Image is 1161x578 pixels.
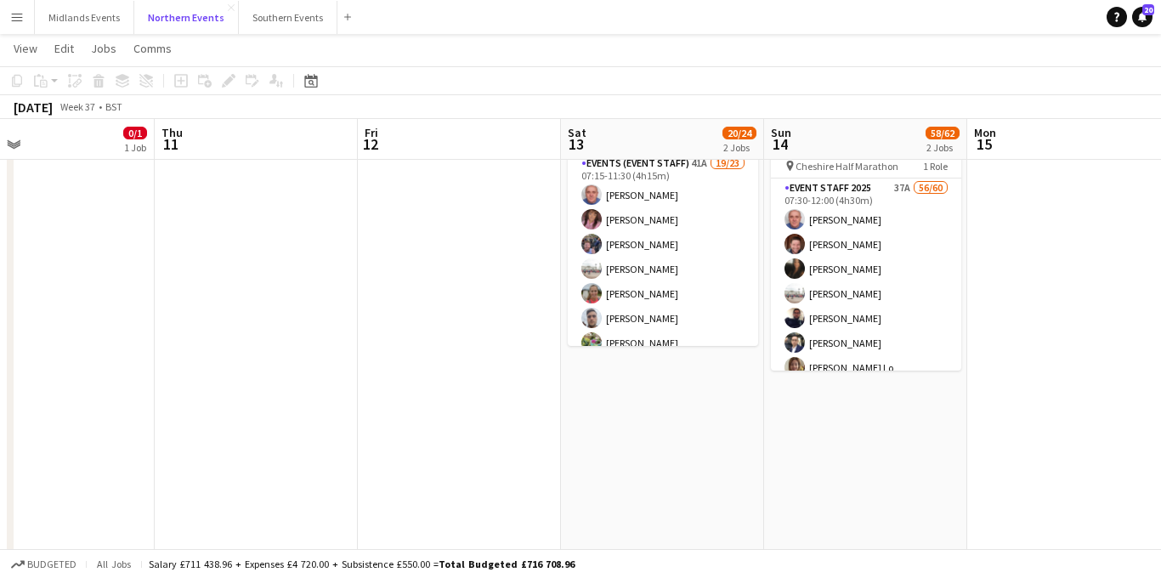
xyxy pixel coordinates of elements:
[568,125,586,140] span: Sat
[91,41,116,56] span: Jobs
[159,134,183,154] span: 11
[926,141,959,154] div: 2 Jobs
[565,134,586,154] span: 13
[974,125,996,140] span: Mon
[14,99,53,116] div: [DATE]
[127,37,178,59] a: Comms
[926,127,960,139] span: 58/62
[923,160,948,173] span: 1 Role
[54,41,74,56] span: Edit
[8,555,79,574] button: Budgeted
[105,100,122,113] div: BST
[1132,7,1153,27] a: 20
[93,558,134,570] span: All jobs
[35,1,134,34] button: Midlands Events
[56,100,99,113] span: Week 37
[722,127,756,139] span: 20/24
[771,119,961,371] app-job-card: 07:30-12:00 (4h30m)56/60Cheshire Half Marathon Cheshire Half Marathon1 RoleEvent Staff 202537A56/...
[134,1,239,34] button: Northern Events
[439,558,575,570] span: Total Budgeted £716 708.96
[362,134,378,154] span: 12
[123,127,147,139] span: 0/1
[771,125,791,140] span: Sun
[149,558,575,570] div: Salary £711 438.96 + Expenses £4 720.00 + Subsistence £550.00 =
[161,125,183,140] span: Thu
[124,141,146,154] div: 1 Job
[239,1,337,34] button: Southern Events
[568,94,758,346] app-job-card: 07:15-11:30 (4h15m)19/23Tatton 5K & 10K Tatton 5K & 10K1 RoleEvents (Event Staff)41A19/2307:15-11...
[768,134,791,154] span: 14
[796,160,898,173] span: Cheshire Half Marathon
[365,125,378,140] span: Fri
[84,37,123,59] a: Jobs
[133,41,172,56] span: Comms
[723,141,756,154] div: 2 Jobs
[48,37,81,59] a: Edit
[971,134,996,154] span: 15
[14,41,37,56] span: View
[27,558,76,570] span: Budgeted
[1142,4,1154,15] span: 20
[7,37,44,59] a: View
